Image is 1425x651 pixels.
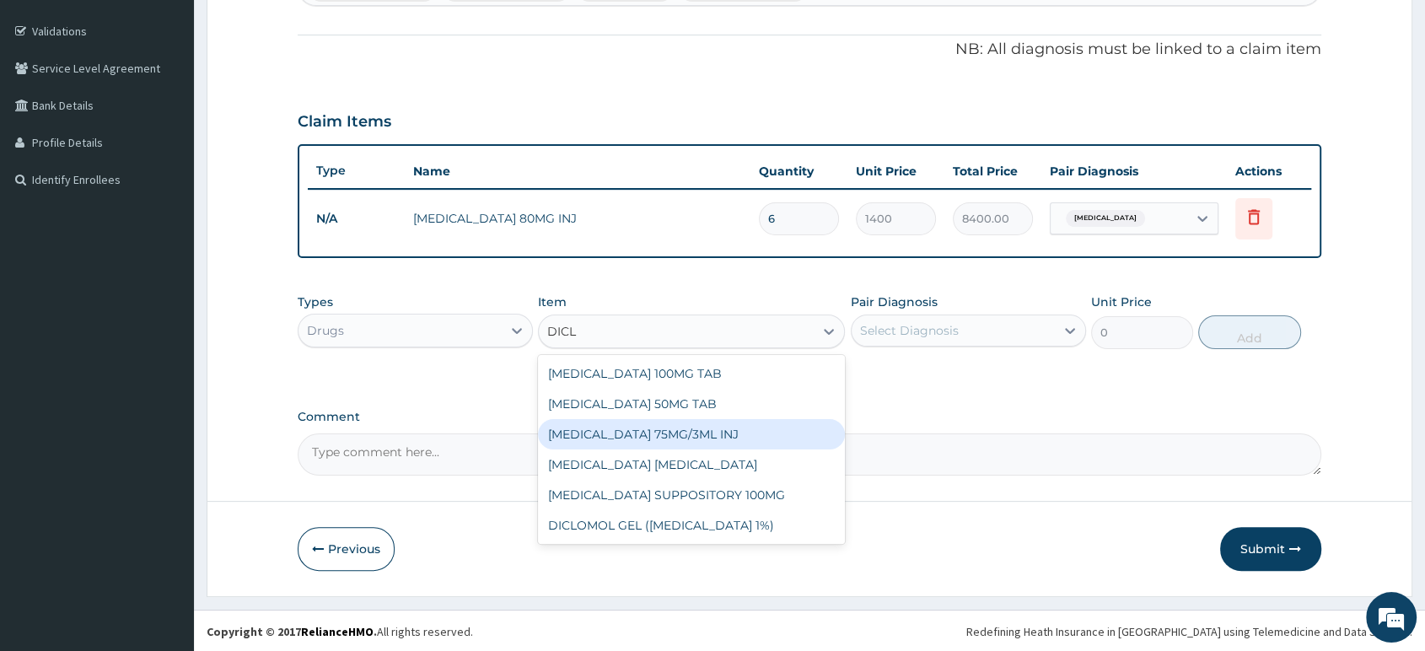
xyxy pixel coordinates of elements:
div: [MEDICAL_DATA] SUPPOSITORY 100MG [538,480,845,510]
span: We're online! [98,213,233,383]
div: Drugs [307,322,344,339]
th: Name [405,154,750,188]
label: Comment [298,410,1321,424]
p: NB: All diagnosis must be linked to a claim item [298,39,1321,61]
div: Select Diagnosis [860,322,959,339]
th: Quantity [750,154,847,188]
button: Submit [1220,527,1321,571]
label: Types [298,295,333,309]
div: Minimize live chat window [277,8,317,49]
div: [MEDICAL_DATA] [MEDICAL_DATA] [538,449,845,480]
th: Type [308,155,405,186]
div: Redefining Heath Insurance in [GEOGRAPHIC_DATA] using Telemedicine and Data Science! [966,623,1412,640]
button: Previous [298,527,395,571]
td: [MEDICAL_DATA] 80MG INJ [405,202,750,235]
strong: Copyright © 2017 . [207,624,377,639]
div: [MEDICAL_DATA] 50MG TAB [538,389,845,419]
th: Total Price [944,154,1041,188]
div: DICLOMOL GEL ([MEDICAL_DATA] 1%) [538,510,845,541]
h3: Claim Items [298,113,391,132]
td: N/A [308,203,405,234]
span: [MEDICAL_DATA] [1066,210,1145,227]
textarea: Type your message and hit 'Enter' [8,460,321,519]
button: Add [1198,315,1300,349]
label: Pair Diagnosis [851,293,938,310]
label: Item [538,293,567,310]
div: Chat with us now [88,94,283,116]
th: Unit Price [847,154,944,188]
th: Actions [1227,154,1311,188]
img: d_794563401_company_1708531726252_794563401 [31,84,68,126]
div: [MEDICAL_DATA] 100MG TAB [538,358,845,389]
th: Pair Diagnosis [1041,154,1227,188]
div: [MEDICAL_DATA] 75MG/3ML INJ [538,419,845,449]
label: Unit Price [1091,293,1152,310]
a: RelianceHMO [301,624,374,639]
